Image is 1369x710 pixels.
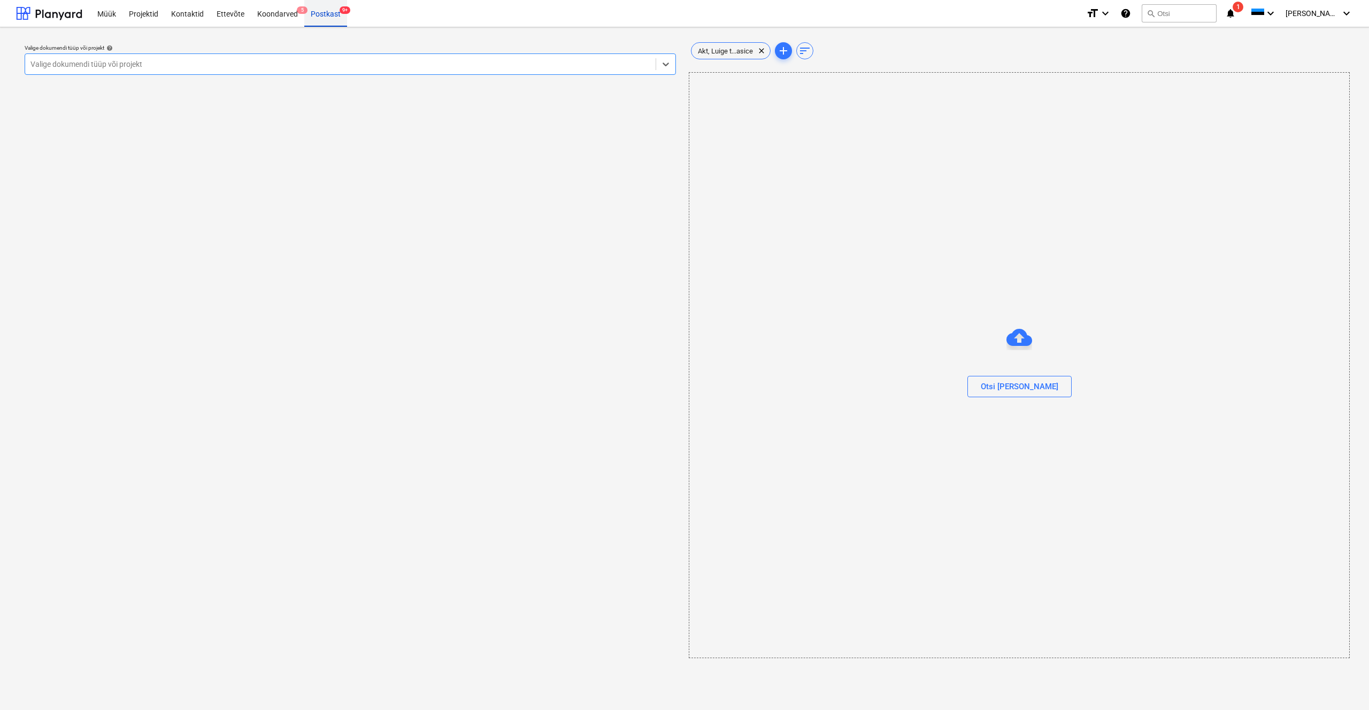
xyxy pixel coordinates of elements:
[691,42,771,59] div: Akt, Luige t...asice
[1316,659,1369,710] div: Віджет чату
[981,380,1058,393] div: Otsi [PERSON_NAME]
[691,47,759,55] span: Akt, Luige t...asice
[1120,7,1131,20] i: Abikeskus
[1340,7,1353,20] i: keyboard_arrow_down
[755,44,768,57] span: clear
[1286,9,1339,18] span: [PERSON_NAME]
[25,44,676,51] div: Valige dokumendi tüüp või projekt
[340,6,350,14] span: 9+
[1225,7,1236,20] i: notifications
[1142,4,1217,22] button: Otsi
[777,44,790,57] span: add
[1099,7,1112,20] i: keyboard_arrow_down
[967,376,1072,397] button: Otsi [PERSON_NAME]
[104,45,113,51] span: help
[689,72,1350,658] div: Otsi [PERSON_NAME]
[1233,2,1243,12] span: 1
[1147,9,1155,18] span: search
[1316,659,1369,710] iframe: Chat Widget
[1264,7,1277,20] i: keyboard_arrow_down
[297,6,307,14] span: 5
[1086,7,1099,20] i: format_size
[798,44,811,57] span: sort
